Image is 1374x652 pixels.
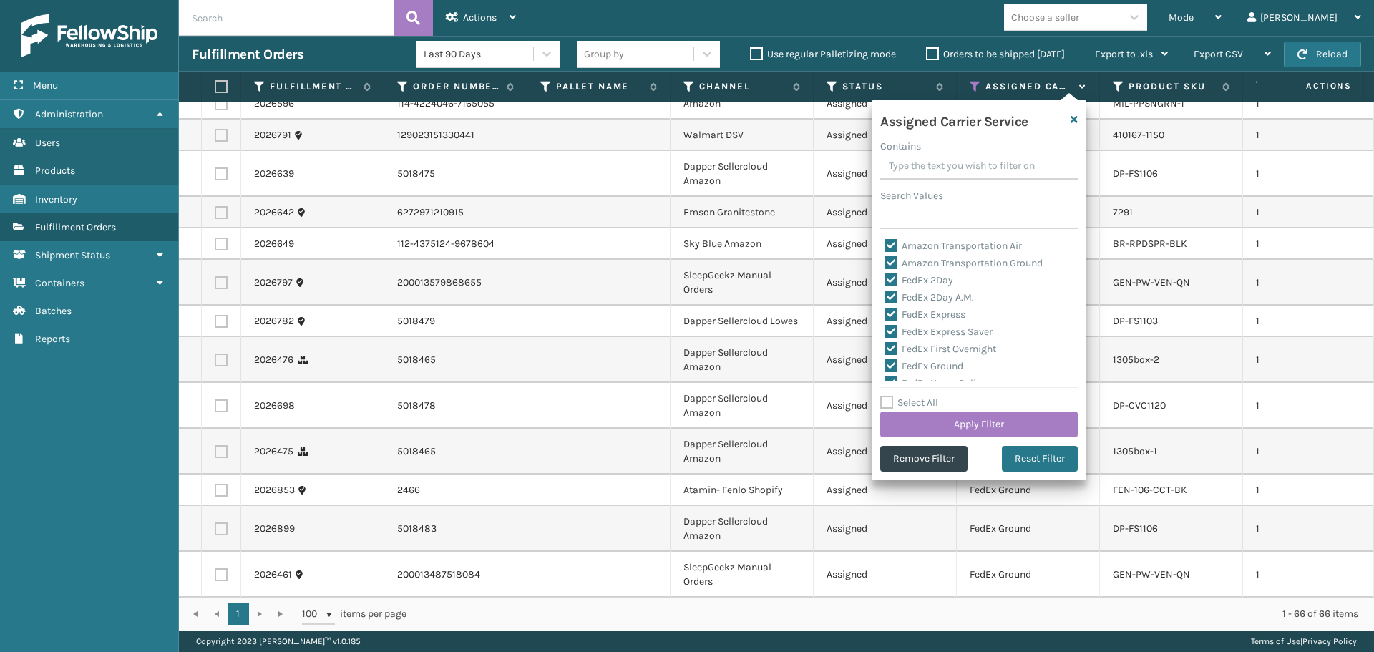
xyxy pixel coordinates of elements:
[1113,276,1190,288] a: GEN-PW-VEN-QN
[814,475,957,506] td: Assigned
[880,412,1078,437] button: Apply Filter
[926,48,1065,60] label: Orders to be shipped [DATE]
[885,343,996,355] label: FedEx First Overnight
[957,506,1100,552] td: FedEx Ground
[584,47,624,62] div: Group by
[35,305,72,317] span: Batches
[957,552,1100,598] td: FedEx Ground
[254,205,294,220] a: 2026642
[35,137,60,149] span: Users
[384,197,527,228] td: 6272971210915
[1129,80,1215,93] label: Product SKU
[885,308,965,321] label: FedEx Express
[814,197,957,228] td: Assigned
[384,506,527,552] td: 5018483
[1113,484,1187,496] a: FEN-106-CCT-BK
[814,260,957,306] td: Assigned
[1194,48,1243,60] span: Export CSV
[885,326,993,338] label: FedEx Express Saver
[556,80,643,93] label: Pallet Name
[302,603,406,625] span: items per page
[35,221,116,233] span: Fulfillment Orders
[814,88,957,120] td: Assigned
[384,337,527,383] td: 5018465
[880,139,921,154] label: Contains
[671,260,814,306] td: SleepGeekz Manual Orders
[1011,10,1079,25] div: Choose a seller
[885,360,963,372] label: FedEx Ground
[1113,568,1190,580] a: GEN-PW-VEN-QN
[814,552,957,598] td: Assigned
[885,240,1022,252] label: Amazon Transportation Air
[671,306,814,337] td: Dapper Sellercloud Lowes
[671,506,814,552] td: Dapper Sellercloud Amazon
[885,377,995,389] label: FedEx Home Delivery
[254,237,294,251] a: 2026649
[880,188,943,203] label: Search Values
[671,88,814,120] td: Amazon
[1113,354,1159,366] a: 1305box-2
[384,306,527,337] td: 5018479
[880,109,1028,130] h4: Assigned Carrier Service
[228,603,249,625] a: 1
[671,552,814,598] td: SleepGeekz Manual Orders
[270,80,356,93] label: Fulfillment Order Id
[1113,399,1166,412] a: DP-CVC1120
[814,429,957,475] td: Assigned
[1284,42,1361,67] button: Reload
[814,506,957,552] td: Assigned
[699,80,786,93] label: Channel
[424,47,535,62] div: Last 90 Days
[35,333,70,345] span: Reports
[33,79,58,92] span: Menu
[1113,167,1158,180] a: DP-FS1106
[35,193,77,205] span: Inventory
[254,276,293,290] a: 2026797
[814,383,957,429] td: Assigned
[1113,445,1157,457] a: 1305box-1
[463,11,497,24] span: Actions
[814,120,957,151] td: Assigned
[1002,446,1078,472] button: Reset Filter
[671,228,814,260] td: Sky Blue Amazon
[413,80,500,93] label: Order Number
[671,383,814,429] td: Dapper Sellercloud Amazon
[885,274,953,286] label: FedEx 2Day
[254,353,293,367] a: 2026476
[671,337,814,383] td: Dapper Sellercloud Amazon
[384,429,527,475] td: 5018465
[384,383,527,429] td: 5018478
[671,475,814,506] td: Atamin- Fenlo Shopify
[1113,97,1184,110] a: MIL-PPSNGRN-1
[814,151,957,197] td: Assigned
[254,128,291,142] a: 2026791
[814,228,957,260] td: Assigned
[842,80,929,93] label: Status
[254,97,294,111] a: 2026596
[985,80,1072,93] label: Assigned Carrier Service
[384,88,527,120] td: 114-4224046-7165055
[192,46,303,63] h3: Fulfillment Orders
[384,260,527,306] td: 200013579868655
[671,429,814,475] td: Dapper Sellercloud Amazon
[196,631,361,652] p: Copyright 2023 [PERSON_NAME]™ v 1.0.185
[814,337,957,383] td: Assigned
[302,607,323,621] span: 100
[885,257,1043,269] label: Amazon Transportation Ground
[750,48,896,60] label: Use regular Palletizing mode
[1095,48,1153,60] span: Export to .xls
[254,399,295,413] a: 2026698
[880,154,1078,180] input: Type the text you wish to filter on
[384,475,527,506] td: 2466
[35,165,75,177] span: Products
[671,151,814,197] td: Dapper Sellercloud Amazon
[254,568,292,582] a: 2026461
[814,306,957,337] td: Assigned
[254,444,293,459] a: 2026475
[384,228,527,260] td: 112-4375124-9678604
[671,197,814,228] td: Emson Granitestone
[384,151,527,197] td: 5018475
[880,446,968,472] button: Remove Filter
[384,552,527,598] td: 200013487518084
[1302,636,1357,646] a: Privacy Policy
